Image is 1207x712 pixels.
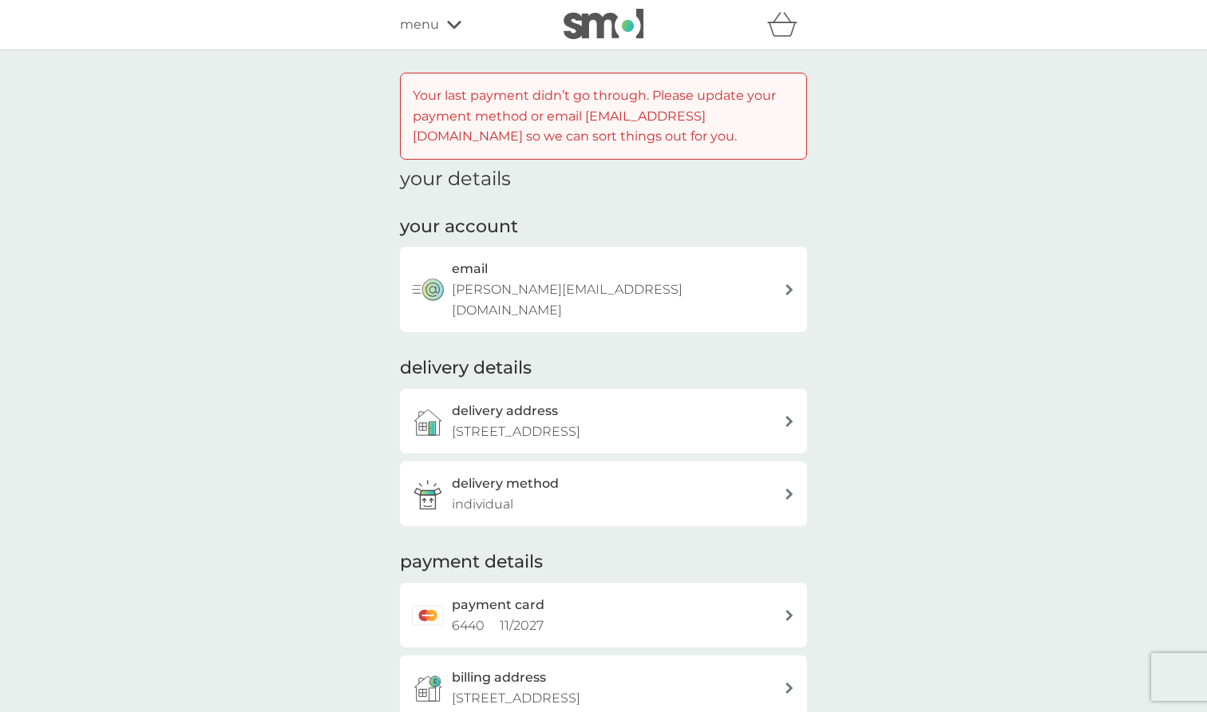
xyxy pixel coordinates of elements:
[452,401,558,421] h3: delivery address
[564,9,643,39] img: smol
[400,461,807,526] a: delivery methodindividual
[452,494,513,515] p: individual
[452,667,546,688] h3: billing address
[400,550,543,575] h2: payment details
[400,389,807,453] a: delivery address[STREET_ADDRESS]
[452,688,580,709] p: [STREET_ADDRESS]
[400,356,532,381] h2: delivery details
[452,421,580,442] p: [STREET_ADDRESS]
[400,583,807,647] a: payment card6440 11/2027
[400,168,511,191] h1: your details
[400,215,518,239] h2: your account
[400,14,439,35] span: menu
[500,618,544,633] span: 11 / 2027
[400,247,807,332] button: email[PERSON_NAME][EMAIL_ADDRESS][DOMAIN_NAME]
[452,259,488,279] h3: email
[452,595,544,615] h2: payment card
[767,9,807,41] div: basket
[452,473,559,494] h3: delivery method
[413,88,776,144] span: Your last payment didn’t go through. Please update your payment method or email [EMAIL_ADDRESS][D...
[452,279,784,320] p: [PERSON_NAME][EMAIL_ADDRESS][DOMAIN_NAME]
[452,618,485,633] span: 6440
